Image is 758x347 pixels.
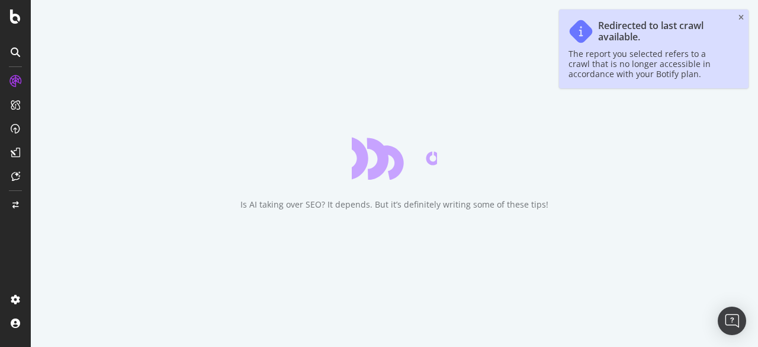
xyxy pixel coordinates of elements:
[352,137,437,180] div: animation
[598,20,727,43] div: Redirected to last crawl available.
[568,49,727,79] div: The report you selected refers to a crawl that is no longer accessible in accordance with your Bo...
[240,199,548,211] div: Is AI taking over SEO? It depends. But it’s definitely writing some of these tips!
[718,307,746,335] div: Open Intercom Messenger
[738,14,744,21] div: close toast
